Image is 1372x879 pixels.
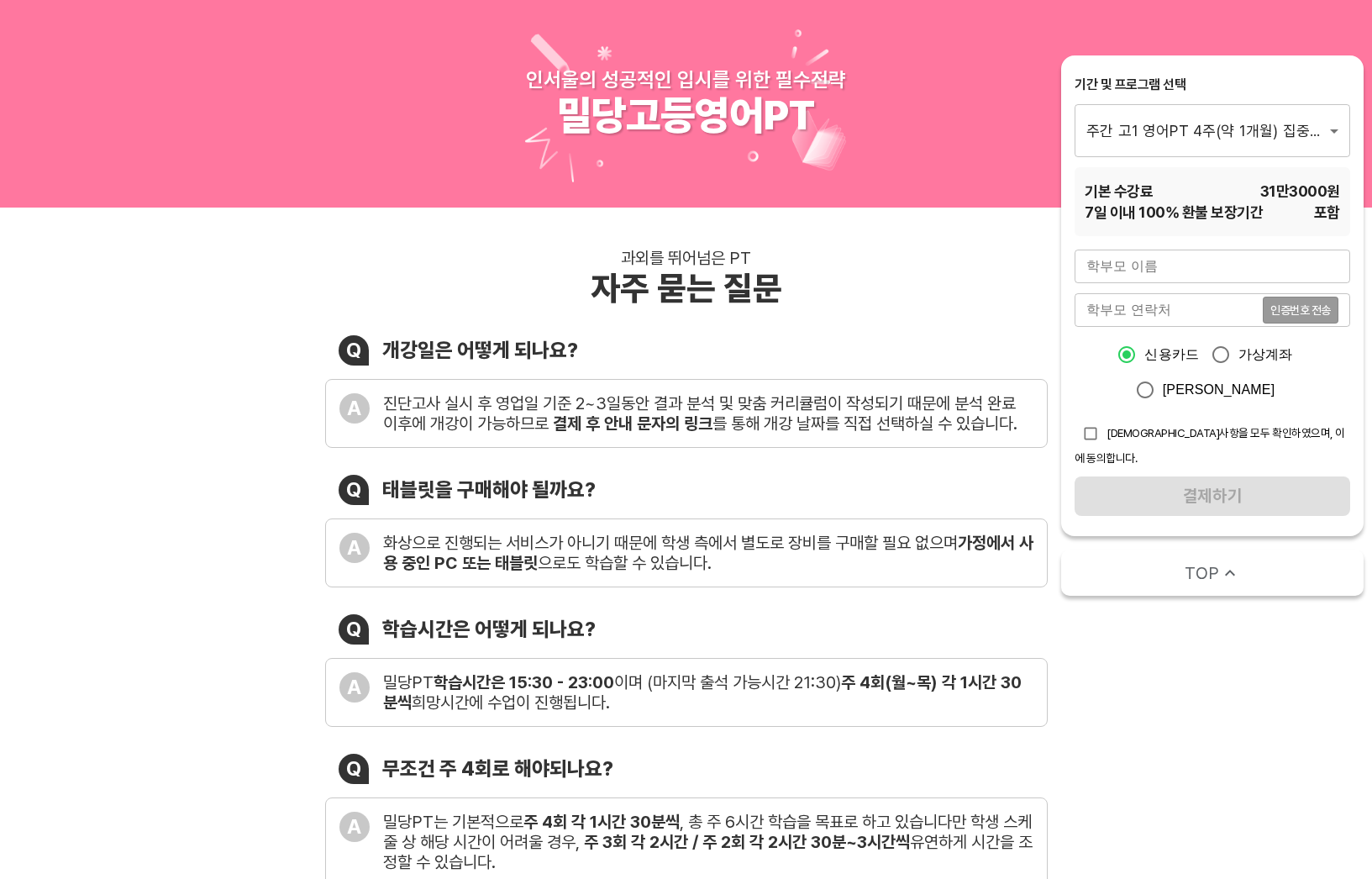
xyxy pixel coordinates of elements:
[339,475,369,505] div: Q
[591,268,782,308] div: 자주 묻는 질문
[339,393,370,424] div: A
[1163,380,1275,400] span: [PERSON_NAME]
[1075,104,1350,156] div: 주간 고1 영어PT 4주(약 1개월) 집중관리
[383,533,1033,573] b: 가정에서 사용 중인 PC 또는 태블릿
[1085,181,1153,202] span: 기본 수강료
[621,248,751,268] div: 과외를 뛰어넘은 PT
[383,393,1033,434] div: 진단고사 실시 후 영업일 기준 2~3일동안 결과 분석 및 맞춤 커리큘럼이 작성되기 때문에 분석 완료 이후에 개강이 가능하므로 를 통해 개강 날짜를 직접 선택하실 수 있습니다.
[1314,202,1340,223] span: 포함
[339,754,369,784] div: Q
[1061,550,1364,596] button: TOP
[1085,202,1263,223] span: 7 일 이내 100% 환불 보장기간
[382,477,596,502] div: 태블릿을 구매해야 될까요?
[434,672,614,692] b: 학습시간은 15:30 - 23:00
[1075,250,1350,283] input: 학부모 이름을 입력해주세요
[383,672,1022,713] b: 주 4회(월~목) 각 1시간 30분씩
[1185,561,1219,585] span: TOP
[557,92,815,140] div: 밀당고등영어PT
[339,335,369,366] div: Q
[339,614,369,645] div: Q
[1260,181,1340,202] span: 31만3000 원
[383,672,1033,713] div: 밀당PT 이며 (마지막 출석 가능시간 21:30) 희망시간에 수업이 진행됩니다.
[383,812,1033,872] div: 밀당PT는 기본적으로 , 총 주 6시간 학습을 목표로 하고 있습니다만 학생 스케줄 상 해당 시간이 어려울 경우, 유연하게 시간을 조정할 수 있습니다.
[382,756,613,781] div: 무조건 주 4회로 해야되나요?
[1144,345,1199,365] span: 신용카드
[339,812,370,842] div: A
[339,672,370,703] div: A
[523,812,680,832] b: 주 4회 각 1시간 30분씩
[1238,345,1293,365] span: 가상계좌
[584,832,910,852] b: 주 3회 각 2시간 / 주 2회 각 2시간 30분~3시간씩
[553,413,712,434] b: 결제 후 안내 문자의 링크
[382,617,596,641] div: 학습시간은 어떻게 되나요?
[1075,76,1350,94] div: 기간 및 프로그램 선택
[382,338,578,362] div: 개강일은 어떻게 되나요?
[1075,293,1263,327] input: 학부모 연락처를 입력해주세요
[339,533,370,563] div: A
[526,67,846,92] div: 인서울의 성공적인 입시를 위한 필수전략
[1075,426,1345,465] span: [DEMOGRAPHIC_DATA]사항을 모두 확인하였으며, 이에 동의합니다.
[383,533,1033,573] div: 화상으로 진행되는 서비스가 아니기 때문에 학생 측에서 별도로 장비를 구매할 필요 없으며 으로도 학습할 수 있습니다.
